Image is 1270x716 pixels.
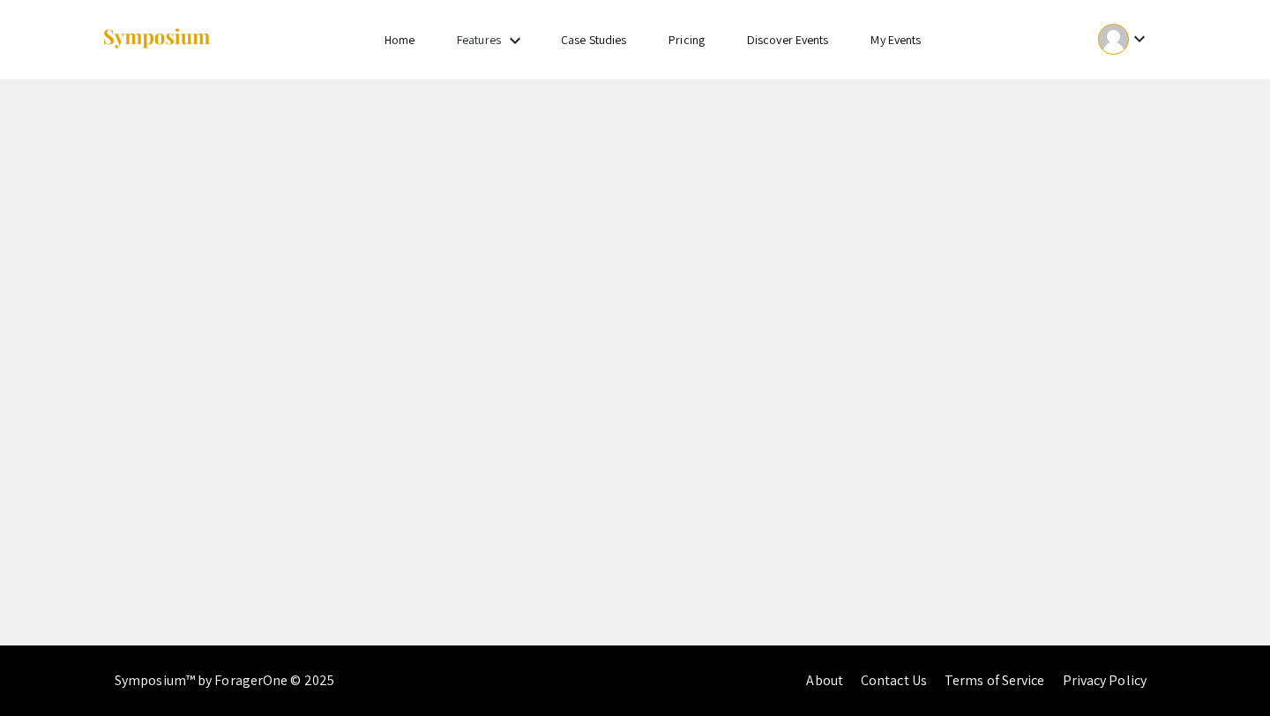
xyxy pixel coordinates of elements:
[861,671,927,690] a: Contact Us
[870,32,921,48] a: My Events
[945,671,1045,690] a: Terms of Service
[747,32,829,48] a: Discover Events
[561,32,626,48] a: Case Studies
[1129,28,1150,49] mat-icon: Expand account dropdown
[101,27,212,51] img: Symposium by ForagerOne
[457,32,501,48] a: Features
[504,30,526,51] mat-icon: Expand Features list
[806,671,843,690] a: About
[1063,671,1147,690] a: Privacy Policy
[115,645,334,716] div: Symposium™ by ForagerOne © 2025
[385,32,415,48] a: Home
[669,32,705,48] a: Pricing
[1079,19,1169,59] button: Expand account dropdown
